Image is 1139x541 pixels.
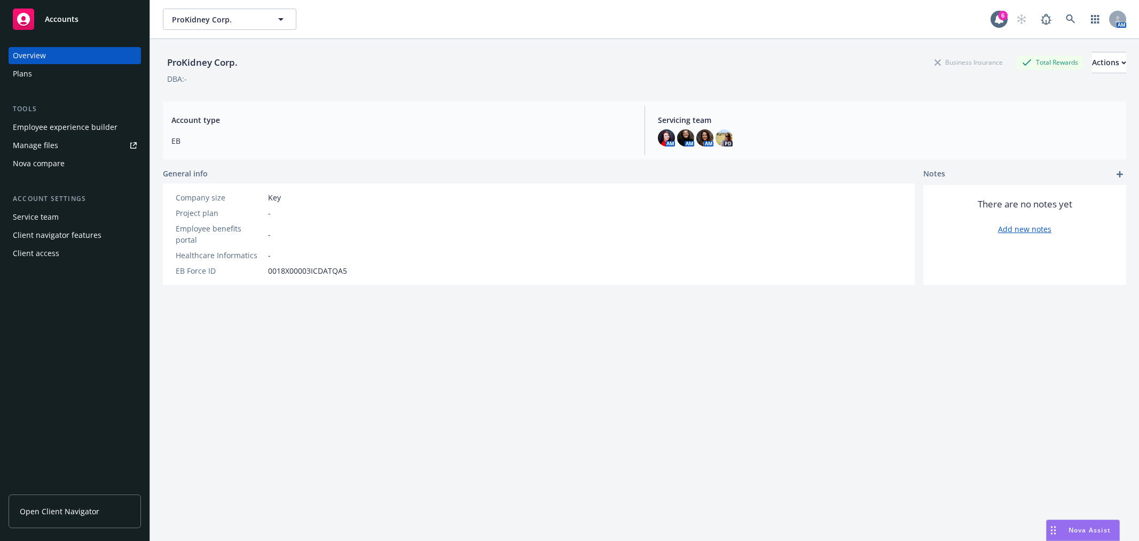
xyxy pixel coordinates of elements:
[9,47,141,64] a: Overview
[176,207,264,219] div: Project plan
[1092,52,1126,73] button: Actions
[9,155,141,172] a: Nova compare
[45,15,78,24] span: Accounts
[1046,520,1120,541] button: Nova Assist
[1069,525,1111,535] span: Nova Assist
[268,207,271,219] span: -
[1085,9,1106,30] a: Switch app
[171,114,632,126] span: Account type
[268,229,271,240] span: -
[176,223,264,245] div: Employee benefits portal
[978,198,1072,211] span: There are no notes yet
[1035,9,1057,30] a: Report a Bug
[13,227,101,244] div: Client navigator features
[176,265,264,276] div: EB Force ID
[268,265,347,276] span: 0018X00003ICDATQA5
[13,155,65,172] div: Nova compare
[268,250,271,261] span: -
[1060,9,1081,30] a: Search
[13,137,58,154] div: Manage files
[658,129,675,146] img: photo
[9,227,141,244] a: Client navigator features
[9,104,141,114] div: Tools
[167,73,187,84] div: DBA: -
[9,4,141,34] a: Accounts
[13,65,32,82] div: Plans
[9,137,141,154] a: Manage files
[163,168,208,179] span: General info
[998,223,1051,235] a: Add new notes
[172,14,264,25] span: ProKidney Corp.
[13,119,117,136] div: Employee experience builder
[171,135,632,146] span: EB
[1047,520,1060,540] div: Drag to move
[13,208,59,226] div: Service team
[9,194,141,204] div: Account settings
[176,192,264,203] div: Company size
[13,245,59,262] div: Client access
[176,250,264,261] div: Healthcare Informatics
[268,192,281,203] span: Key
[9,208,141,226] a: Service team
[929,56,1008,69] div: Business Insurance
[658,114,1118,126] span: Servicing team
[1017,56,1083,69] div: Total Rewards
[1011,9,1032,30] a: Start snowing
[163,56,242,69] div: ProKidney Corp.
[163,9,296,30] button: ProKidney Corp.
[696,129,713,146] img: photo
[677,129,694,146] img: photo
[923,168,945,181] span: Notes
[9,245,141,262] a: Client access
[20,506,99,517] span: Open Client Navigator
[9,65,141,82] a: Plans
[13,47,46,64] div: Overview
[1113,168,1126,181] a: add
[998,11,1008,20] div: 6
[9,119,141,136] a: Employee experience builder
[716,129,733,146] img: photo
